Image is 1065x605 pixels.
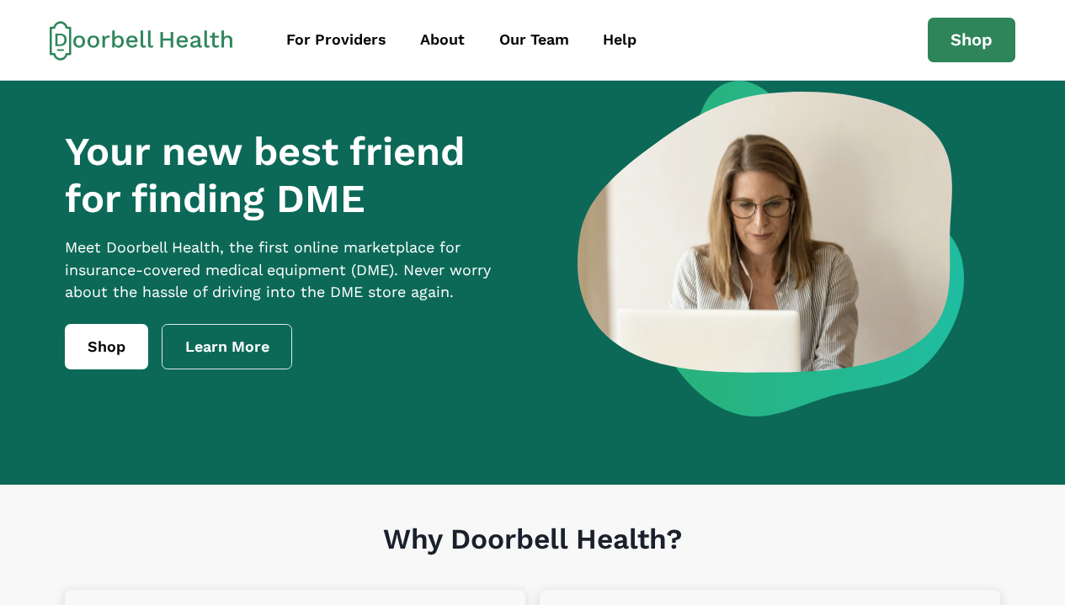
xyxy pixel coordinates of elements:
a: Shop [65,324,148,369]
div: Help [603,29,636,51]
p: Meet Doorbell Health, the first online marketplace for insurance-covered medical equipment (DME).... [65,236,523,305]
div: For Providers [286,29,386,51]
div: Our Team [499,29,569,51]
h1: Your new best friend for finding DME [65,128,523,223]
a: About [405,21,480,59]
a: Help [588,21,652,59]
h1: Why Doorbell Health? [65,523,1000,591]
a: Shop [928,18,1015,63]
a: Our Team [484,21,584,59]
a: Learn More [162,324,293,369]
a: For Providers [271,21,402,59]
div: About [420,29,465,51]
img: a woman looking at a computer [578,81,964,417]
